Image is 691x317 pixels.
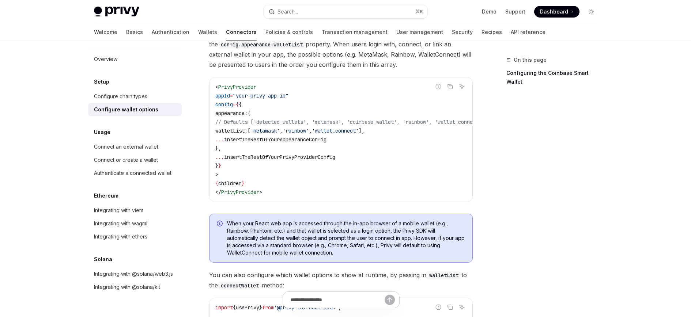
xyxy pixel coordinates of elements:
span: appearance: [215,110,248,117]
span: insertTheRestOfYourAppearanceConfig [224,136,326,143]
div: Integrating with ethers [94,232,147,241]
a: Integrating with wagmi [88,217,182,230]
a: User management [396,23,443,41]
button: Copy the contents from the code block [445,82,455,91]
span: , [280,127,283,134]
span: { [236,101,239,108]
div: Integrating with @solana/web3.js [94,270,173,278]
span: ... [215,136,224,143]
h5: Solana [94,255,112,264]
div: Integrating with wagmi [94,219,147,228]
span: = [233,101,236,108]
h5: Ethereum [94,191,118,200]
a: Policies & controls [265,23,313,41]
span: </ [215,189,221,195]
a: Connectors [226,23,257,41]
span: On this page [514,56,547,64]
img: light logo [94,7,139,17]
button: Ask AI [457,82,467,91]
a: Connect or create a wallet [88,153,182,167]
span: PrivyProvider [218,84,256,90]
div: Overview [94,55,117,64]
span: walletList: [215,127,248,134]
span: children [218,180,242,187]
div: Connect or create a wallet [94,156,158,164]
span: appId [215,92,230,99]
a: Recipes [482,23,502,41]
div: Configure chain types [94,92,147,101]
code: walletList [426,271,461,279]
a: Authentication [152,23,189,41]
div: Connect an external wallet [94,142,158,151]
span: < [215,84,218,90]
a: Integrating with ethers [88,230,182,243]
a: Connect an external wallet [88,140,182,153]
a: Demo [482,8,496,15]
a: Security [452,23,473,41]
span: { [215,180,218,187]
span: { [239,101,242,108]
a: Integrating with @solana/kit [88,280,182,294]
a: Overview [88,53,182,66]
input: Ask a question... [290,292,385,308]
a: Integrating with viem [88,204,182,217]
span: ], [359,127,365,134]
div: Configure wallet options [94,105,158,114]
span: } [242,180,245,187]
span: insertTheRestOfYourPrivyProviderConfig [224,154,335,160]
span: }, [215,145,221,152]
div: Authenticate a connected wallet [94,169,171,177]
span: PrivyProvider [221,189,259,195]
span: } [218,163,221,169]
span: 'metamask' [250,127,280,134]
code: config.appearance.walletList [218,41,306,49]
span: 'rainbow' [283,127,309,134]
span: > [215,171,218,178]
svg: Info [217,221,224,228]
span: = [230,92,233,99]
a: Configure chain types [88,90,182,103]
a: Authenticate a connected wallet [88,167,182,180]
span: config [215,101,233,108]
button: Open search [264,5,427,18]
div: Integrating with viem [94,206,143,215]
span: > [259,189,262,195]
a: Configure wallet options [88,103,182,116]
span: You can also configure which wallet options to show at runtime, by passing in to the method: [209,270,473,290]
span: 'wallet_connect' [312,127,359,134]
span: } [215,163,218,169]
a: API reference [511,23,545,41]
span: { [248,110,250,117]
a: Integrating with @solana/web3.js [88,267,182,280]
a: Configuring the Coinbase Smart Wallet [506,67,603,88]
button: Send message [385,295,395,305]
span: ... [215,154,224,160]
span: When your React web app is accessed through the in-app browser of a mobile wallet (e.g., Rainbow,... [227,220,465,256]
div: Integrating with @solana/kit [94,283,160,291]
span: [ [248,127,250,134]
span: , [309,127,312,134]
a: Support [505,8,525,15]
span: Dashboard [540,8,568,15]
a: Wallets [198,23,217,41]
h5: Setup [94,77,109,86]
button: Report incorrect code [434,82,443,91]
h5: Usage [94,128,110,137]
span: ⌘ K [415,9,423,15]
div: Search... [277,7,298,16]
a: Welcome [94,23,117,41]
a: Transaction management [322,23,388,41]
button: Toggle dark mode [585,6,597,18]
span: To customize the external wallet options for your app, pass in a array to the property. When user... [209,29,473,70]
span: "your-privy-app-id" [233,92,288,99]
a: Basics [126,23,143,41]
a: Dashboard [534,6,579,18]
code: connectWallet [218,282,262,290]
span: // Defaults ['detected_wallets', 'metamask', 'coinbase_wallet', 'rainbow', 'wallet_connect'] [215,119,484,125]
